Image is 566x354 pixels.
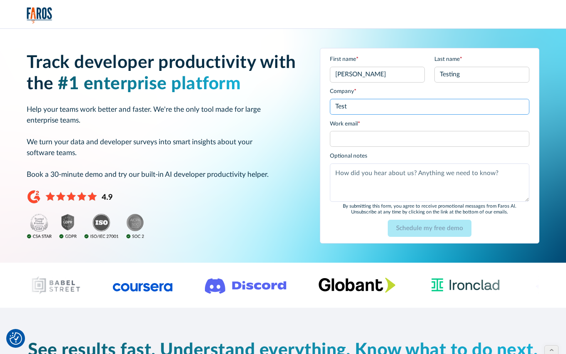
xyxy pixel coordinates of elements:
img: Revisit consent button [10,332,22,345]
label: Company [330,87,529,95]
div: By submitting this form, you agree to receive promotional messages from Faros Al. Unsubscribe at ... [330,203,529,215]
label: Work email [330,120,529,128]
a: home [27,7,52,24]
p: Help your teams work better and faster. We're the only tool made for large enterprise teams. We t... [27,104,301,180]
input: Schedule my free demo [388,220,471,236]
img: Logo of the analytics and reporting company Faros. [27,7,52,24]
img: ISO, GDPR, SOC2, and CSA Star compliance badges [27,213,144,239]
label: Last name [434,55,529,63]
img: Logo of the communication platform Discord. [205,276,287,294]
label: First name [330,55,425,63]
span: #1 enterprise platform [58,75,241,93]
form: Email Form [330,55,529,237]
button: Cookie Settings [10,332,22,345]
img: Globant's logo [319,277,396,293]
img: Ironclad Logo [427,276,503,295]
img: 4.9 stars on G2 [27,190,113,204]
strong: Track developer productivity with the [27,54,296,93]
label: Optional notes [330,152,529,160]
img: Logo of the online learning platform Coursera. [113,279,173,292]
